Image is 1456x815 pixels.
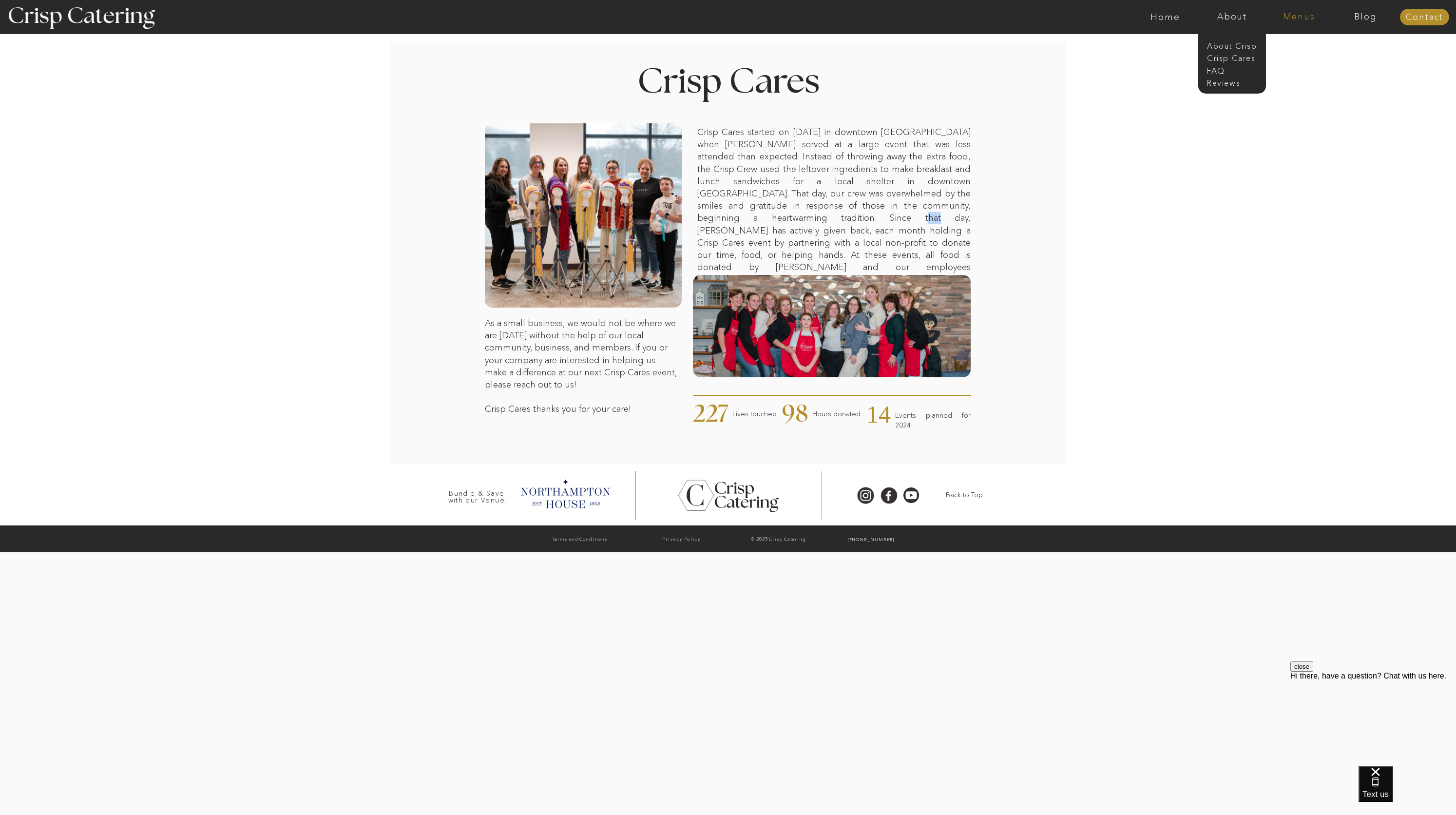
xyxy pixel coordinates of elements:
[485,317,679,413] p: As a small business, we would not be where we are [DATE] without the help of our local community,...
[1290,661,1456,778] iframe: podium webchat widget prompt
[812,409,867,417] p: Hours donated
[444,490,512,499] h3: Bundle & Save with our Venue!
[732,409,805,420] p: Lives touched
[1207,78,1256,87] a: Reviews
[1132,12,1199,22] a: Home
[866,402,895,428] p: 14
[895,411,971,419] p: Events planned for 2024
[697,126,971,266] p: Crisp Cares started on [DATE] in downtown [GEOGRAPHIC_DATA] when [PERSON_NAME] served at a large ...
[1207,40,1263,50] a: About Crisp
[1207,65,1256,75] a: faq
[1359,766,1456,815] iframe: podium webchat widget bubble
[933,490,995,500] a: Back to Top
[693,402,763,428] p: 227
[632,535,731,544] a: Privacy Policy
[782,402,812,428] p: 98
[1332,12,1399,22] a: Blog
[634,65,822,105] h2: Crisp Cares
[826,535,916,545] a: [PHONE_NUMBER]
[1199,12,1265,22] a: About
[1265,12,1332,22] a: Menus
[1207,53,1263,62] a: Crisp Cares
[530,535,629,545] a: Terms and Conditions
[1400,13,1449,22] a: Contact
